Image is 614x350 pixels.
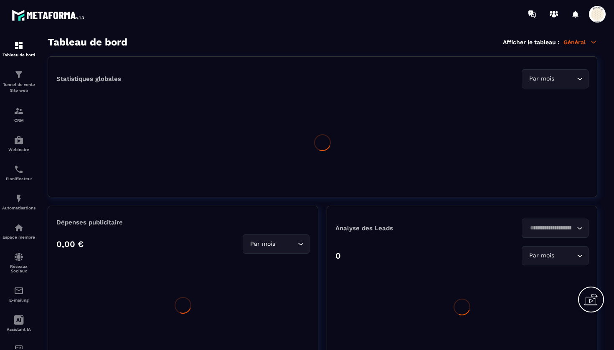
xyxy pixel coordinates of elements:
[14,40,24,50] img: formation
[14,223,24,233] img: automations
[14,70,24,80] img: formation
[14,135,24,145] img: automations
[522,69,589,88] div: Search for option
[2,34,36,63] a: formationformationTableau de bord
[2,118,36,123] p: CRM
[2,309,36,338] a: Assistant IA
[2,264,36,273] p: Réseaux Sociaux
[2,217,36,246] a: automationsautomationsEspace membre
[2,206,36,210] p: Automatisations
[2,327,36,332] p: Assistant IA
[503,39,559,45] p: Afficher le tableau :
[2,147,36,152] p: Webinaire
[556,251,575,260] input: Search for option
[14,194,24,204] img: automations
[14,164,24,174] img: scheduler
[14,286,24,296] img: email
[2,53,36,57] p: Tableau de bord
[2,129,36,158] a: automationsautomationsWebinaire
[14,106,24,116] img: formation
[2,63,36,100] a: formationformationTunnel de vente Site web
[277,239,296,249] input: Search for option
[243,234,310,254] div: Search for option
[563,38,597,46] p: Général
[56,75,121,83] p: Statistiques globales
[14,252,24,262] img: social-network
[527,74,556,83] span: Par mois
[335,251,341,261] p: 0
[527,251,556,260] span: Par mois
[527,224,575,233] input: Search for option
[2,246,36,279] a: social-networksocial-networkRéseaux Sociaux
[56,219,310,226] p: Dépenses publicitaire
[2,298,36,302] p: E-mailing
[2,176,36,181] p: Planificateur
[248,239,277,249] span: Par mois
[522,246,589,265] div: Search for option
[556,74,575,83] input: Search for option
[48,36,127,48] h3: Tableau de bord
[2,100,36,129] a: formationformationCRM
[56,239,84,249] p: 0,00 €
[2,187,36,217] a: automationsautomationsAutomatisations
[2,82,36,93] p: Tunnel de vente Site web
[2,158,36,187] a: schedulerschedulerPlanificateur
[2,279,36,309] a: emailemailE-mailing
[2,235,36,239] p: Espace membre
[522,219,589,238] div: Search for option
[12,8,87,23] img: logo
[335,224,462,232] p: Analyse des Leads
